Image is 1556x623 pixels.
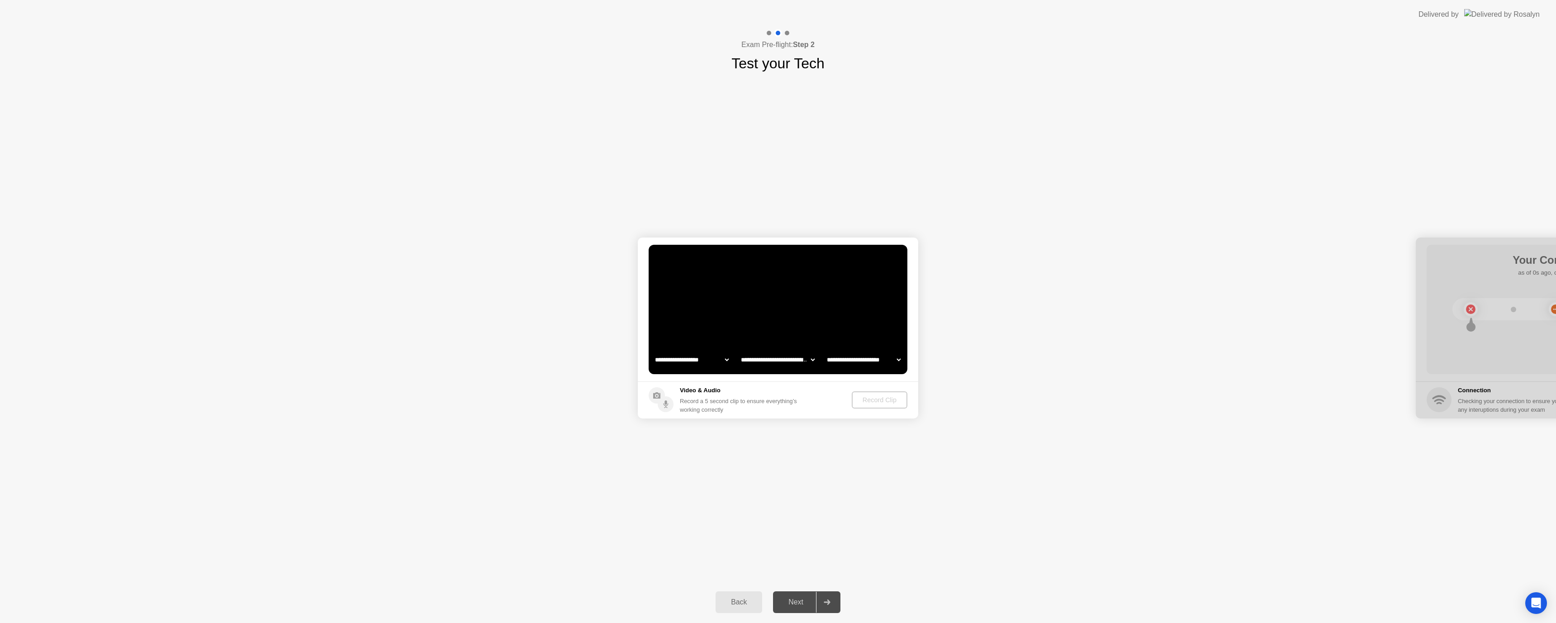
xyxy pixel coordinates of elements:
[852,391,907,409] button: Record Clip
[680,397,801,414] div: Record a 5 second clip to ensure everything’s working correctly
[1464,9,1540,19] img: Delivered by Rosalyn
[776,598,816,606] div: Next
[739,351,816,369] select: Available speakers
[741,39,815,50] h4: Exam Pre-flight:
[653,351,731,369] select: Available cameras
[716,591,762,613] button: Back
[680,386,801,395] h5: Video & Audio
[718,598,759,606] div: Back
[855,396,904,404] div: Record Clip
[731,52,825,74] h1: Test your Tech
[793,41,815,48] b: Step 2
[773,591,840,613] button: Next
[1418,9,1459,20] div: Delivered by
[825,351,902,369] select: Available microphones
[1525,592,1547,614] div: Open Intercom Messenger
